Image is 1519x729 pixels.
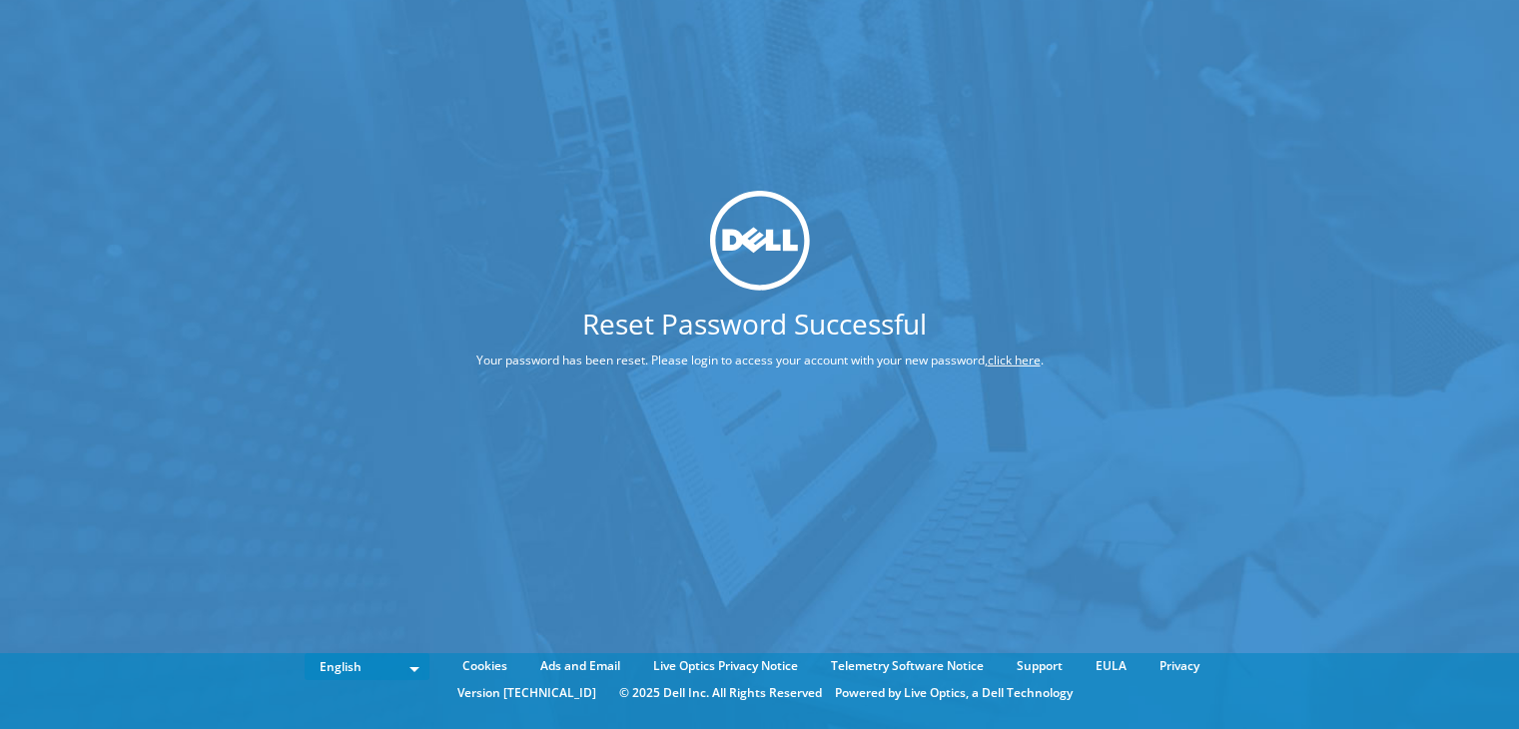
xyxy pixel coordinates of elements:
[401,310,1109,338] h1: Reset Password Successful
[525,655,635,677] a: Ads and Email
[1002,655,1078,677] a: Support
[988,352,1041,368] a: click here
[816,655,999,677] a: Telemetry Software Notice
[1144,655,1214,677] a: Privacy
[638,655,813,677] a: Live Optics Privacy Notice
[447,655,522,677] a: Cookies
[447,682,606,704] li: Version [TECHNICAL_ID]
[710,191,810,291] img: dell_svg_logo.svg
[401,350,1119,371] p: Your password has been reset. Please login to access your account with your new password, .
[835,682,1073,704] li: Powered by Live Optics, a Dell Technology
[1081,655,1141,677] a: EULA
[609,682,832,704] li: © 2025 Dell Inc. All Rights Reserved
